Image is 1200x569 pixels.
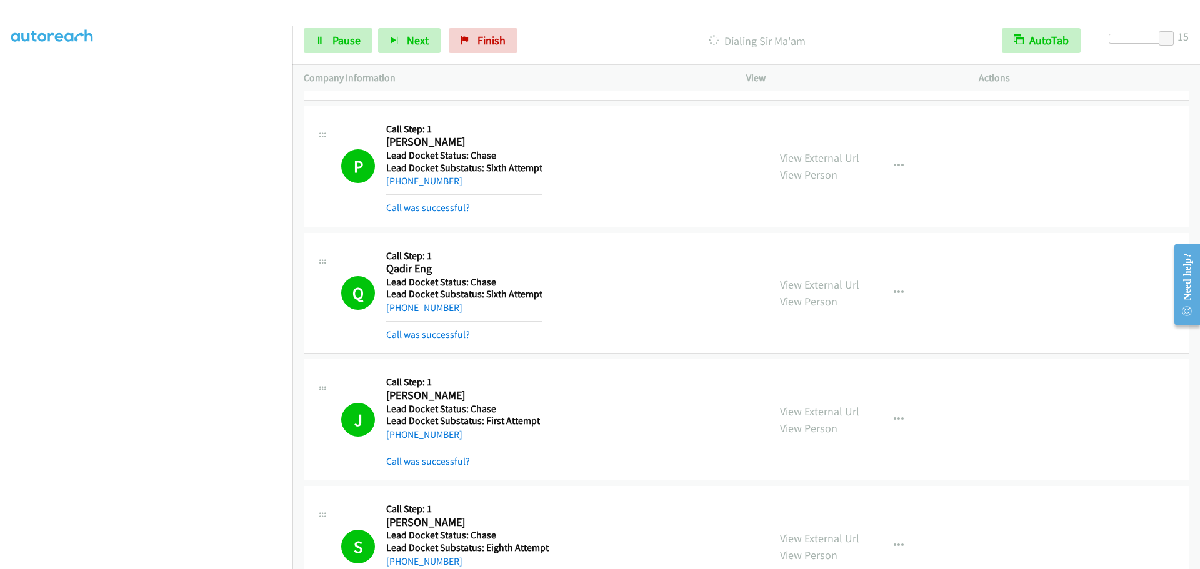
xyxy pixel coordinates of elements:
[341,276,375,310] h1: Q
[449,28,517,53] a: Finish
[386,376,540,388] h5: Call Step: 1
[386,262,542,276] h2: Qadir Eng
[386,529,549,542] h5: Lead Docket Status: Chase
[780,151,859,165] a: View External Url
[386,250,542,262] h5: Call Step: 1
[780,294,837,309] a: View Person
[341,149,375,183] h1: P
[407,33,429,47] span: Next
[304,71,724,86] p: Company Information
[304,28,372,53] a: Pause
[332,33,361,47] span: Pause
[386,149,542,162] h5: Lead Docket Status: Chase
[1164,235,1200,334] iframe: Resource Center
[386,455,470,467] a: Call was successful?
[386,503,549,515] h5: Call Step: 1
[979,71,1189,86] p: Actions
[386,415,540,427] h5: Lead Docket Substatus: First Attempt
[386,135,542,149] h2: [PERSON_NAME]
[1177,28,1189,45] div: 15
[477,33,506,47] span: Finish
[386,162,542,174] h5: Lead Docket Substatus: Sixth Attempt
[378,28,441,53] button: Next
[780,167,837,182] a: View Person
[386,288,542,300] h5: Lead Docket Substatus: Sixth Attempt
[780,404,859,418] a: View External Url
[386,388,540,403] h2: [PERSON_NAME]
[341,530,375,563] h1: S
[386,428,462,440] a: [PHONE_NUMBER]
[780,277,859,292] a: View External Url
[386,515,549,530] h2: [PERSON_NAME]
[386,123,542,136] h5: Call Step: 1
[386,202,470,214] a: Call was successful?
[386,403,540,415] h5: Lead Docket Status: Chase
[386,555,462,567] a: [PHONE_NUMBER]
[1002,28,1081,53] button: AutoTab
[780,548,837,562] a: View Person
[341,403,375,437] h1: J
[746,71,956,86] p: View
[386,542,549,554] h5: Lead Docket Substatus: Eighth Attempt
[780,531,859,545] a: View External Url
[386,329,470,340] a: Call was successful?
[386,175,462,187] a: [PHONE_NUMBER]
[534,32,979,49] p: Dialing Sir Ma'am
[386,302,462,314] a: [PHONE_NUMBER]
[386,276,542,289] h5: Lead Docket Status: Chase
[780,421,837,435] a: View Person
